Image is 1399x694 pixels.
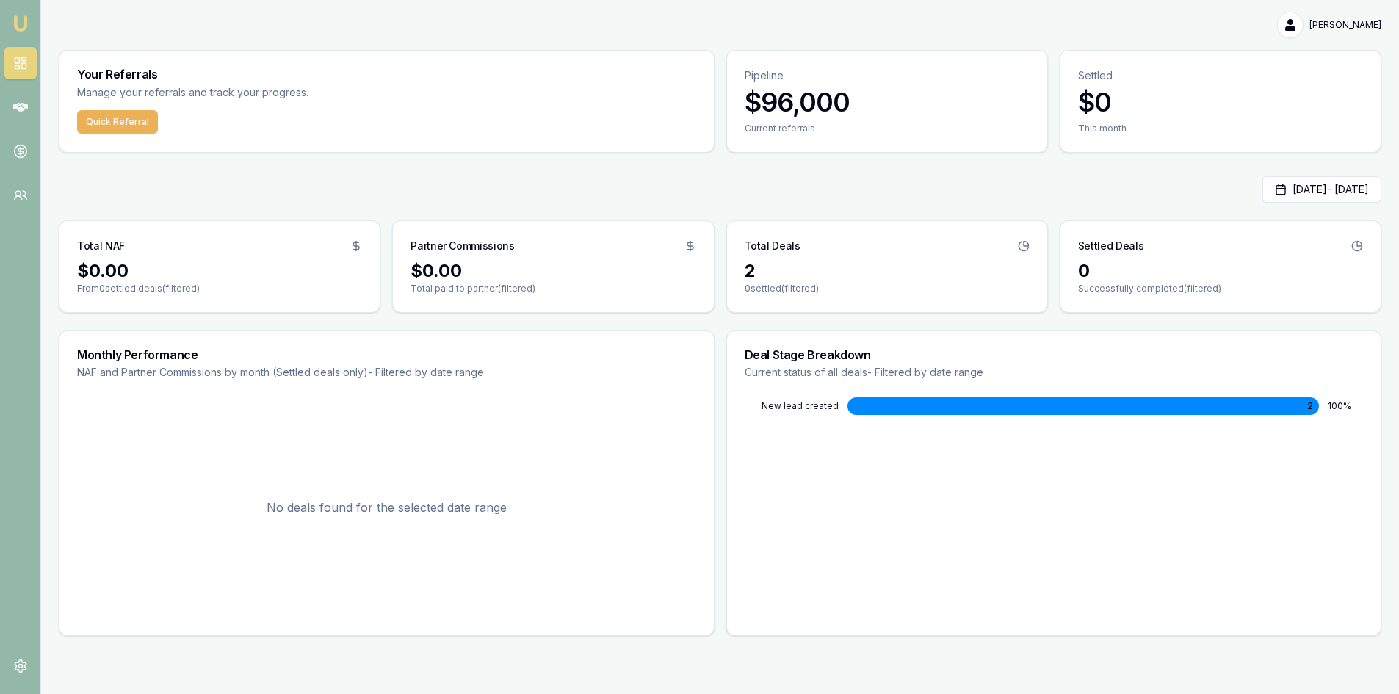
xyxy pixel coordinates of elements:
p: Current status of all deals - Filtered by date range [745,365,1364,380]
div: No deals found for the selected date range [77,397,696,618]
div: This month [1078,123,1363,134]
div: $0.00 [77,259,362,283]
h3: Monthly Performance [77,349,696,361]
h3: $96,000 [745,87,1030,117]
div: 0 [1078,259,1363,283]
p: Successfully completed (filtered) [1078,283,1363,294]
button: [DATE]- [DATE] [1262,176,1381,203]
span: [PERSON_NAME] [1309,19,1381,31]
h3: Partner Commissions [411,239,514,253]
p: From 0 settled deals (filtered) [77,283,362,294]
h3: Your Referrals [77,68,696,80]
button: Quick Referral [77,110,158,134]
div: 100 % [1328,400,1363,412]
p: NAF and Partner Commissions by month (Settled deals only) - Filtered by date range [77,365,696,380]
h3: Total Deals [745,239,800,253]
p: Settled [1078,68,1363,83]
p: 0 settled (filtered) [745,283,1030,294]
img: emu-icon-u.png [12,15,29,32]
h3: Total NAF [77,239,125,253]
p: Manage your referrals and track your progress. [77,84,453,101]
div: $0.00 [411,259,695,283]
h3: Settled Deals [1078,239,1143,253]
div: 2 [745,259,1030,283]
h3: Deal Stage Breakdown [745,349,1364,361]
p: Pipeline [745,68,1030,83]
span: 2 [1307,400,1313,412]
div: Current referrals [745,123,1030,134]
div: NEW LEAD CREATED [745,400,839,412]
h3: $0 [1078,87,1363,117]
p: Total paid to partner (filtered) [411,283,695,294]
